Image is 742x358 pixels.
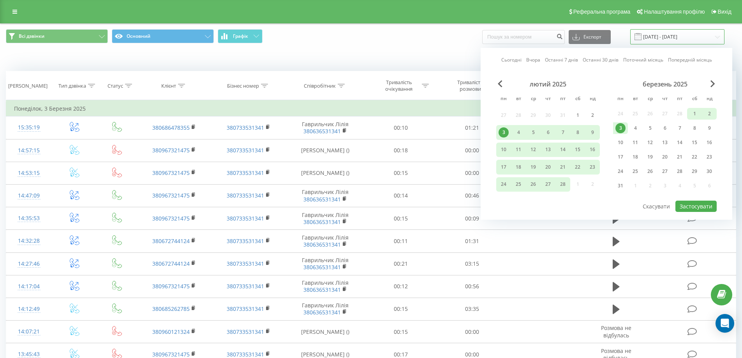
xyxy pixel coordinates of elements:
div: 14 [558,145,568,155]
div: ср 12 бер 2025 р. [643,137,657,148]
button: Застосувати [675,201,717,212]
div: 21 [558,162,568,172]
div: 26 [528,179,538,189]
div: сб 15 лют 2025 р. [570,143,585,157]
div: 14:27:46 [14,256,44,272]
a: 380733531341 [227,124,264,131]
a: 380733531341 [227,328,264,335]
div: Тип дзвінка [58,83,86,89]
div: пн 24 лют 2025 р. [496,177,511,192]
span: Всі дзвінки [19,33,44,39]
abbr: понеділок [615,93,626,105]
span: Розмова не відбулась [601,324,631,339]
td: 00:09 [437,207,508,230]
div: чт 20 бер 2025 р. [657,151,672,163]
div: ср 26 лют 2025 р. [526,177,541,192]
div: пн 17 лют 2025 р. [496,160,511,174]
td: 00:00 [437,162,508,184]
div: 6 [543,127,553,138]
div: вт 4 лют 2025 р. [511,125,526,139]
td: Понеділок, 3 Березня 2025 [6,101,736,116]
abbr: понеділок [498,93,509,105]
div: 10 [615,138,626,148]
div: 28 [558,179,568,189]
div: 17 [499,162,509,172]
abbr: вівторок [513,93,524,105]
div: 2 [587,110,597,120]
div: 11 [513,145,523,155]
div: 4 [513,127,523,138]
div: 10 [499,145,509,155]
a: Поточний місяць [623,56,663,63]
div: 13 [543,145,553,155]
a: 380733531341 [227,146,264,154]
abbr: субота [689,93,700,105]
div: 9 [704,123,714,133]
div: нд 30 бер 2025 р. [702,166,717,177]
td: 00:11 [365,230,437,252]
abbr: неділя [587,93,598,105]
div: пн 3 бер 2025 р. [613,122,628,134]
button: Експорт [569,30,611,44]
div: 5 [528,127,538,138]
a: 380636531341 [303,263,341,271]
div: ср 26 бер 2025 р. [643,166,657,177]
div: [PERSON_NAME] [8,83,48,89]
abbr: четвер [542,93,554,105]
div: Тривалість розмови [449,79,491,92]
input: Пошук за номером [482,30,565,44]
div: 3 [615,123,626,133]
div: сб 29 бер 2025 р. [687,166,702,177]
div: лютий 2025 [496,80,600,88]
a: 380636531341 [303,309,341,316]
div: 27 [660,166,670,176]
div: 3 [499,127,509,138]
div: ср 5 бер 2025 р. [643,122,657,134]
abbr: четвер [659,93,671,105]
a: 380733531341 [227,237,264,245]
a: 380733531341 [227,260,264,267]
a: 380960121324 [152,328,190,335]
div: 14 [675,138,685,148]
td: 00:15 [365,298,437,320]
div: чт 6 лют 2025 р. [541,125,555,139]
div: 15:35:19 [14,120,44,135]
a: 380967321475 [152,351,190,358]
a: 380733531341 [227,282,264,290]
div: 24 [615,166,626,176]
div: 24 [499,179,509,189]
div: 23 [704,152,714,162]
td: 00:00 [437,139,508,162]
div: 1 [689,109,700,119]
td: Гаврильчик Лілія [286,116,365,139]
div: сб 8 лют 2025 р. [570,125,585,139]
div: чт 20 лют 2025 р. [541,160,555,174]
div: 14:32:28 [14,233,44,249]
span: Реферальна програма [573,9,631,15]
div: 14:35:53 [14,211,44,226]
div: 16 [587,145,597,155]
button: Всі дзвінки [6,29,108,43]
div: пн 3 лют 2025 р. [496,125,511,139]
div: Тривалість очікування [378,79,420,92]
div: вт 11 бер 2025 р. [628,137,643,148]
div: сб 15 бер 2025 р. [687,137,702,148]
a: Сьогодні [501,56,522,63]
td: Гаврильчик Лілія [286,184,365,207]
div: пн 24 бер 2025 р. [613,166,628,177]
abbr: вівторок [629,93,641,105]
div: 31 [615,181,626,191]
div: 14:53:15 [14,166,44,181]
abbr: середа [644,93,656,105]
td: 00:00 [437,321,508,343]
a: 380672744124 [152,260,190,267]
td: Гаврильчик Лілія [286,275,365,298]
div: пт 28 бер 2025 р. [672,166,687,177]
a: 380686478355 [152,124,190,131]
div: нд 23 бер 2025 р. [702,151,717,163]
div: нд 16 бер 2025 р. [702,137,717,148]
abbr: середа [527,93,539,105]
div: чт 13 бер 2025 р. [657,137,672,148]
td: [PERSON_NAME] () [286,321,365,343]
div: 15 [689,138,700,148]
